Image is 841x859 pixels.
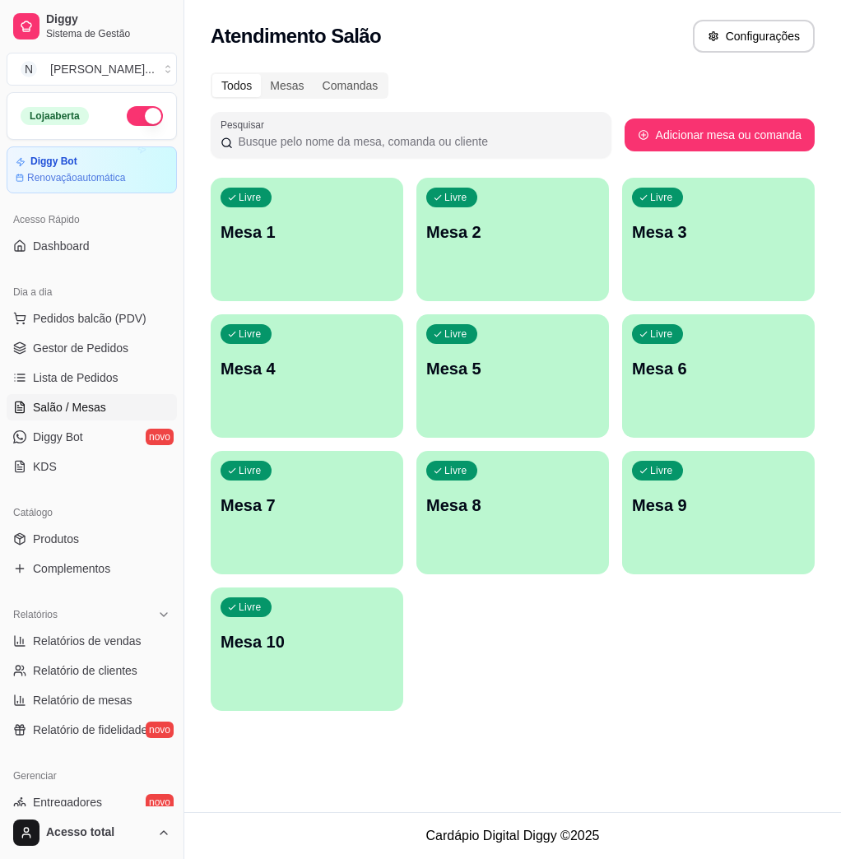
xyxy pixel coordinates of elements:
[233,133,601,150] input: Pesquisar
[261,74,313,97] div: Mesas
[33,369,118,386] span: Lista de Pedidos
[7,394,177,420] a: Salão / Mesas
[211,451,403,574] button: LivreMesa 7
[7,499,177,526] div: Catálogo
[239,191,262,204] p: Livre
[50,61,155,77] div: [PERSON_NAME] ...
[426,357,599,380] p: Mesa 5
[625,118,815,151] button: Adicionar mesa ou comanda
[693,20,815,53] button: Configurações
[650,191,673,204] p: Livre
[632,494,805,517] p: Mesa 9
[212,74,261,97] div: Todos
[33,794,102,810] span: Entregadores
[221,494,393,517] p: Mesa 7
[46,825,151,840] span: Acesso total
[33,633,142,649] span: Relatórios de vendas
[127,106,163,126] button: Alterar Status
[7,305,177,332] button: Pedidos balcão (PDV)
[7,364,177,391] a: Lista de Pedidos
[622,178,815,301] button: LivreMesa 3
[27,171,125,184] article: Renovação automática
[650,464,673,477] p: Livre
[221,118,270,132] label: Pesquisar
[239,601,262,614] p: Livre
[7,207,177,233] div: Acesso Rápido
[314,74,388,97] div: Comandas
[444,327,467,341] p: Livre
[21,107,89,125] div: Loja aberta
[7,555,177,582] a: Complementos
[13,608,58,621] span: Relatórios
[7,628,177,654] a: Relatórios de vendas
[33,722,147,738] span: Relatório de fidelidade
[7,279,177,305] div: Dia a dia
[46,27,170,40] span: Sistema de Gestão
[7,53,177,86] button: Select a team
[444,191,467,204] p: Livre
[211,178,403,301] button: LivreMesa 1
[650,327,673,341] p: Livre
[7,813,177,852] button: Acesso total
[211,314,403,438] button: LivreMesa 4
[7,763,177,789] div: Gerenciar
[211,23,381,49] h2: Atendimento Salão
[239,327,262,341] p: Livre
[7,453,177,480] a: KDS
[33,692,132,708] span: Relatório de mesas
[33,662,137,679] span: Relatório de clientes
[632,357,805,380] p: Mesa 6
[21,61,37,77] span: N
[7,526,177,552] a: Produtos
[416,451,609,574] button: LivreMesa 8
[33,458,57,475] span: KDS
[211,587,403,711] button: LivreMesa 10
[46,12,170,27] span: Diggy
[7,789,177,815] a: Entregadoresnovo
[33,310,146,327] span: Pedidos balcão (PDV)
[426,221,599,244] p: Mesa 2
[33,238,90,254] span: Dashboard
[33,429,83,445] span: Diggy Bot
[221,357,393,380] p: Mesa 4
[7,146,177,193] a: Diggy BotRenovaçãoautomática
[239,464,262,477] p: Livre
[33,560,110,577] span: Complementos
[622,451,815,574] button: LivreMesa 9
[7,657,177,684] a: Relatório de clientes
[7,335,177,361] a: Gestor de Pedidos
[416,178,609,301] button: LivreMesa 2
[622,314,815,438] button: LivreMesa 6
[7,424,177,450] a: Diggy Botnovo
[33,399,106,416] span: Salão / Mesas
[7,233,177,259] a: Dashboard
[7,687,177,713] a: Relatório de mesas
[33,531,79,547] span: Produtos
[632,221,805,244] p: Mesa 3
[221,221,393,244] p: Mesa 1
[221,630,393,653] p: Mesa 10
[7,7,177,46] a: DiggySistema de Gestão
[426,494,599,517] p: Mesa 8
[33,340,128,356] span: Gestor de Pedidos
[184,812,841,859] footer: Cardápio Digital Diggy © 2025
[444,464,467,477] p: Livre
[416,314,609,438] button: LivreMesa 5
[30,156,77,168] article: Diggy Bot
[7,717,177,743] a: Relatório de fidelidadenovo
